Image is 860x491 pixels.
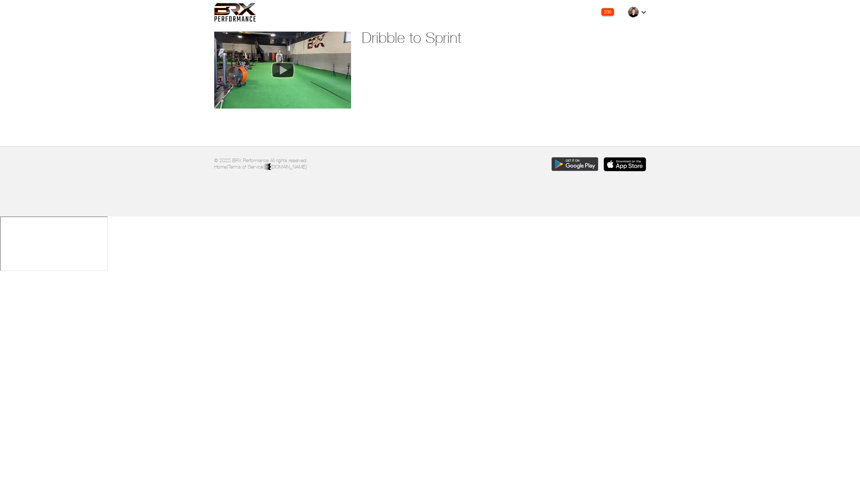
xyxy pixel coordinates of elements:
img: Download the BRX Performance app for Google Play [551,157,598,171]
img: Download the BRX Performance app for iOS [604,157,646,171]
img: 1922968150-afe4684e985dedbe9540202d27c6eb7c2cf5df4c0afe1cf6efc5f64be36b01b0-d_640x360 [214,32,351,109]
a: Terms of Service [228,164,263,170]
a: Home [214,164,227,170]
div: 235 [601,8,614,16]
a: [DOMAIN_NAME] [265,164,307,170]
img: 6f7da32581c89ca25d665dc3aae533e4f14fe3ef_original.svg [214,3,256,22]
img: thumb.jpg [628,7,639,17]
p: © 2025 BRX Performance All rights reserved. | | [214,157,425,171]
img: colorblack-fill [265,164,271,171]
img: play-button.png [268,60,297,81]
h1: Dribble to Sprint [362,27,572,48]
